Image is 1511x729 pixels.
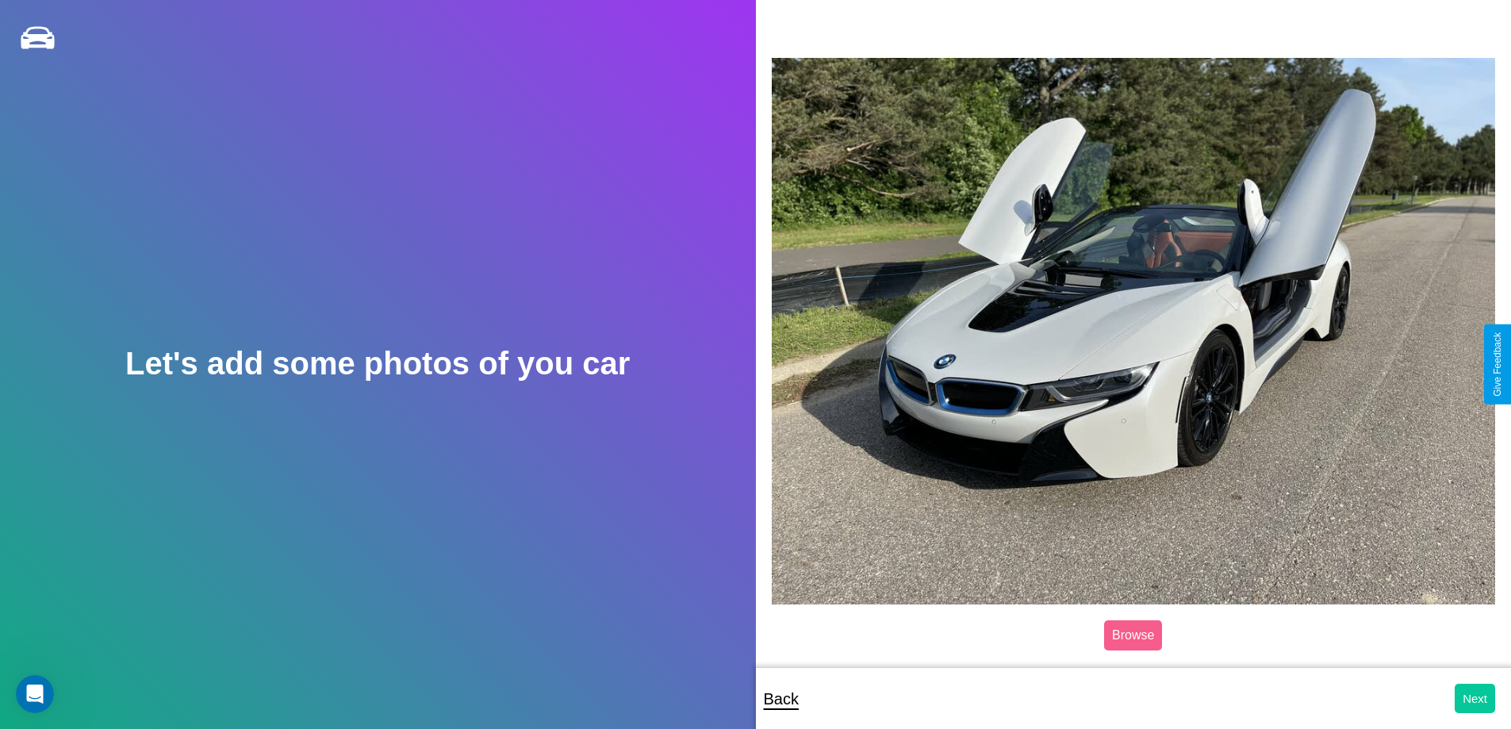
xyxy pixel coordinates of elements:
img: posted [772,58,1496,604]
button: Next [1455,684,1495,713]
label: Browse [1104,620,1162,650]
p: Back [764,685,799,713]
div: Give Feedback [1492,332,1503,397]
h2: Let's add some photos of you car [125,346,630,382]
iframe: Intercom live chat [16,675,54,713]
